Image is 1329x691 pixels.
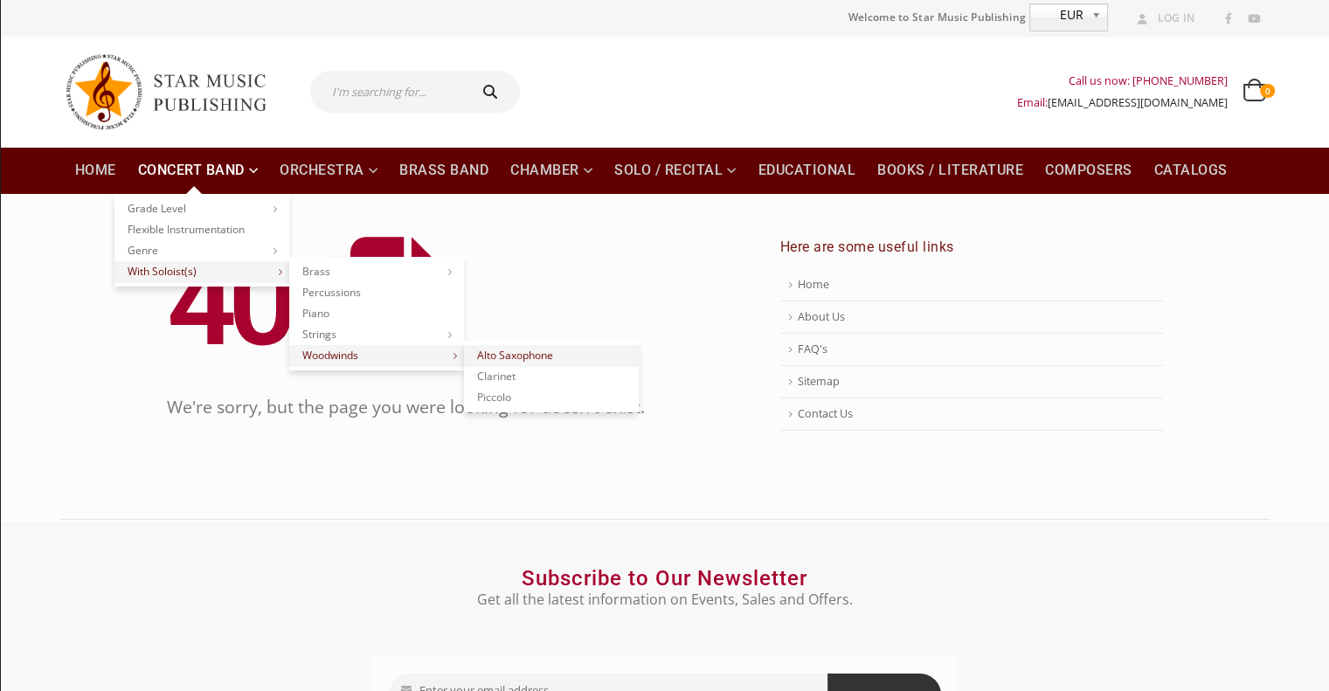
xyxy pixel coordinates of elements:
div: Call us now: [PHONE_NUMBER] [1017,70,1228,92]
a: Log In [1131,7,1195,30]
a: Piano [289,303,464,324]
a: Educational [748,147,867,194]
div: Email: [1017,92,1228,114]
a: Grade Level [114,198,289,219]
a: Clarinet [464,366,639,387]
span: EUR [1030,4,1084,25]
a: Sitemap [780,366,1163,398]
a: Home [65,147,127,194]
a: Chamber [500,147,603,194]
h4: Here are some useful links [780,238,1163,257]
a: Composers [1035,147,1143,194]
a: Facebook [1217,8,1240,31]
a: Contact Us [780,398,1163,431]
a: Piccolo [464,387,639,408]
a: Percussions [289,282,464,303]
a: With Soloist(s) [114,261,289,282]
h2: Subscribe to Our Newsletter [371,565,959,591]
a: Orchestra [269,147,388,194]
a: Home [780,269,1163,301]
a: Genre [114,240,289,261]
span: 0 [1260,84,1274,98]
a: Solo / Recital [604,147,747,194]
h2: 404 [167,238,754,363]
a: Strings [289,324,464,345]
a: FAQ's [780,334,1163,366]
p: We're sorry, but the page you were looking for doesn't exist. [167,391,754,423]
a: Alto Saxophone [464,345,639,366]
a: Woodwinds [289,345,464,366]
input: I'm searching for... [310,71,465,113]
button: Search [465,71,521,113]
a: Brass [289,261,464,282]
a: Youtube [1242,8,1265,31]
p: Get all the latest information on Events, Sales and Offers. [371,589,959,610]
span: Welcome to Star Music Publishing [848,4,1027,31]
a: [EMAIL_ADDRESS][DOMAIN_NAME] [1048,95,1228,110]
a: Brass Band [389,147,499,194]
img: Star Music Publishing [65,45,283,138]
a: About Us [780,301,1163,334]
a: Concert Band [128,147,269,194]
a: Books / Literature [867,147,1034,194]
a: Flexible Instrumentation [114,219,289,240]
a: Catalogs [1144,147,1238,194]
